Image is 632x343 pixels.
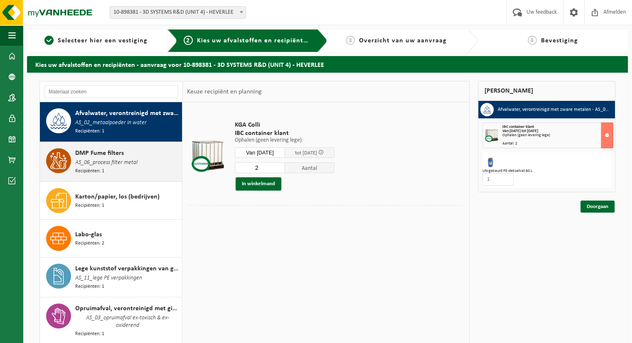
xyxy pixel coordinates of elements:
[27,56,628,72] h2: Kies uw afvalstoffen en recipiënten - aanvraag voor 10-898381 - 3D SYSTEMS R&D (UNIT 4) - HEVERLEE
[502,129,538,133] strong: Van [DATE] tot [DATE]
[40,182,182,220] button: Karton/papier, los (bedrijven) Recipiënten: 1
[40,220,182,257] button: Labo-glas Recipiënten: 2
[541,37,578,44] span: Bevestiging
[528,36,537,45] span: 4
[40,142,182,182] button: DMP Fume filters AS_06_process filter metal Recipiënten: 1
[75,158,138,167] span: AS_06_process filter metal
[44,86,178,98] input: Materiaal zoeken
[502,125,534,129] span: IBC container klant
[75,127,104,135] span: Recipiënten: 1
[75,167,104,175] span: Recipiënten: 1
[110,6,246,19] span: 10-898381 - 3D SYSTEMS R&D (UNIT 4) - HEVERLEE
[75,314,180,330] span: AS_03_opruimafval ex-toxisch & ex-oxiderend
[75,283,104,291] span: Recipiënten: 1
[75,274,142,283] span: AS_11_lege PE verpakkingen
[478,81,616,101] div: [PERSON_NAME]
[484,154,498,168] img: 01-000245
[183,81,266,102] div: Keuze recipiënt en planning
[295,150,317,156] span: tot [DATE]
[44,36,54,45] span: 1
[235,129,334,137] span: IBC container klant
[235,121,334,129] span: KGA Colli
[580,201,615,213] a: Doorgaan
[502,142,613,146] div: Aantal: 2
[75,240,104,247] span: Recipiënten: 2
[197,37,311,44] span: Kies uw afvalstoffen en recipiënten
[40,102,182,142] button: Afvalwater, verontreinigd met zware metalen AS_02_metaalpoeder in water Recipiënten: 1
[75,148,124,158] span: DMP Fume filters
[75,330,104,338] span: Recipiënten: 1
[75,108,180,118] span: Afvalwater, verontreinigd met zware metalen
[58,37,148,44] span: Selecteer hier een vestiging
[31,36,161,46] a: 1Selecteer hier een vestiging
[235,147,285,158] input: Selecteer datum
[75,202,104,210] span: Recipiënten: 1
[110,7,246,18] span: 10-898381 - 3D SYSTEMS R&D (UNIT 4) - HEVERLEE
[75,118,147,127] span: AS_02_metaalpoeder in water
[75,192,160,202] span: Karton/papier, los (bedrijven)
[346,36,355,45] span: 3
[75,230,102,240] span: Labo-glas
[75,264,180,274] span: Lege kunststof verpakkingen van gevaarlijke stoffen
[285,162,334,173] span: Aantal
[502,133,613,137] div: Ophalen (geen levering lege)
[482,169,611,173] div: UN-gekeurd PE-dekselvat 60 L
[498,103,609,116] h3: Afvalwater, verontreinigd met zware metalen - AS_02_metaalpoeder in water
[359,37,447,44] span: Overzicht van uw aanvraag
[235,137,334,143] p: Ophalen (geen levering lege)
[184,36,193,45] span: 2
[236,177,281,191] button: In winkelmand
[75,304,180,314] span: Opruimafval, verontreinigd met giftige stoffen, verpakt in vaten
[40,257,182,297] button: Lege kunststof verpakkingen van gevaarlijke stoffen AS_11_lege PE verpakkingen Recipiënten: 1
